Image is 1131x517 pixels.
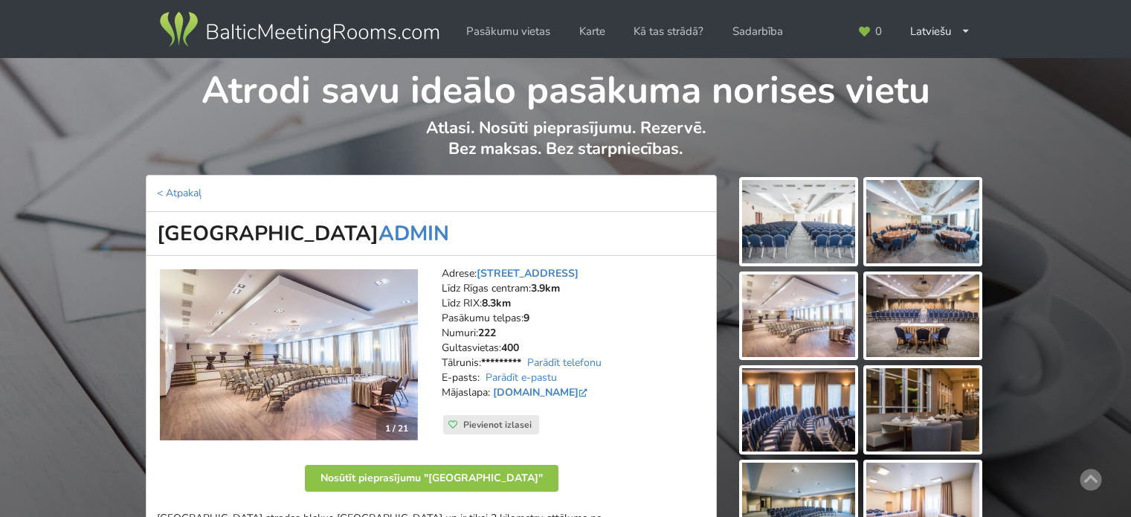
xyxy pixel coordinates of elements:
h1: [GEOGRAPHIC_DATA] [146,212,717,256]
strong: 8.3km [482,296,511,310]
a: [DOMAIN_NAME] [493,385,590,399]
img: Viesnīca | Rīga | Bellevue Park Hotel Riga [160,269,418,440]
img: Bellevue Park Hotel Riga | Rīga | Pasākumu vieta - galerijas bilde [866,180,979,263]
span: 0 [875,26,882,37]
div: Latviešu [900,17,981,46]
p: Atlasi. Nosūti pieprasījumu. Rezervē. Bez maksas. Bez starpniecības. [146,118,985,175]
img: Bellevue Park Hotel Riga | Rīga | Pasākumu vieta - galerijas bilde [866,368,979,452]
img: Bellevue Park Hotel Riga | Rīga | Pasākumu vieta - galerijas bilde [866,274,979,358]
a: < Atpakaļ [157,186,202,200]
a: Parādīt e-pastu [486,370,557,385]
img: Bellevue Park Hotel Riga | Rīga | Pasākumu vieta - galerijas bilde [742,180,855,263]
span: Pievienot izlasei [463,419,532,431]
a: Parādīt telefonu [527,356,602,370]
img: Baltic Meeting Rooms [157,9,442,51]
a: Pasākumu vietas [456,17,561,46]
div: 1 / 21 [376,417,417,440]
a: [STREET_ADDRESS] [477,266,579,280]
strong: 400 [501,341,519,355]
button: Nosūtīt pieprasījumu "[GEOGRAPHIC_DATA]" [305,465,558,492]
strong: 222 [478,326,496,340]
strong: 9 [523,311,529,325]
h1: Atrodi savu ideālo pasākuma norises vietu [146,58,985,115]
a: Karte [569,17,616,46]
a: Sadarbība [722,17,793,46]
strong: 3.9km [531,281,560,295]
img: Bellevue Park Hotel Riga | Rīga | Pasākumu vieta - galerijas bilde [742,274,855,358]
a: ADMIN [378,219,449,248]
address: Adrese: Līdz Rīgas centram: Līdz RIX: Pasākumu telpas: Numuri: Gultasvietas: Tālrunis: E-pasts: M... [442,266,706,415]
a: Kā tas strādā? [623,17,714,46]
img: Bellevue Park Hotel Riga | Rīga | Pasākumu vieta - galerijas bilde [742,368,855,452]
a: Viesnīca | Rīga | Bellevue Park Hotel Riga 1 / 21 [160,269,418,440]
